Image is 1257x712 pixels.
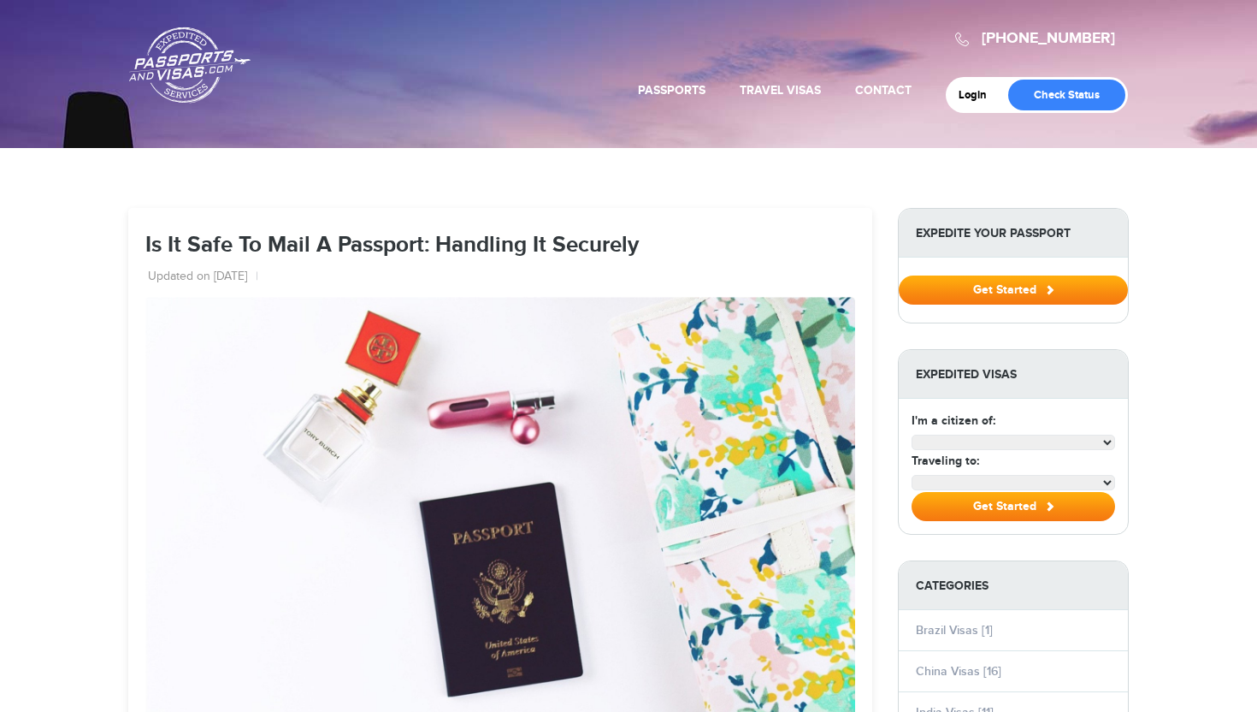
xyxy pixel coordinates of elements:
a: Passports & [DOMAIN_NAME] [129,27,251,104]
a: Brazil Visas [1] [916,623,993,638]
label: I'm a citizen of: [912,412,995,430]
a: Login [959,88,999,102]
a: Get Started [899,282,1128,296]
a: Check Status [1008,80,1125,110]
strong: Categories [899,561,1128,610]
label: Traveling to: [912,452,979,470]
button: Get Started [899,276,1128,305]
strong: Expedite Your Passport [899,209,1128,258]
a: Contact [855,83,912,98]
a: [PHONE_NUMBER] [982,29,1115,48]
h1: Is It Safe To Mail A Passport: Handling It Securely [145,234,855,258]
strong: Expedited Visas [899,350,1128,399]
a: Passports [638,83,705,98]
button: Get Started [912,492,1115,521]
li: Updated on [DATE] [148,269,258,286]
a: China Visas [16] [916,664,1001,679]
a: Travel Visas [740,83,821,98]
